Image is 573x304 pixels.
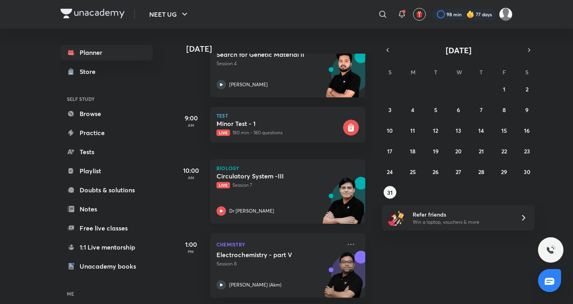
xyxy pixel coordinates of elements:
[387,168,393,176] abbr: August 24, 2025
[60,220,153,236] a: Free live classes
[229,207,274,215] p: Dr [PERSON_NAME]
[525,106,528,114] abbr: August 9, 2025
[216,240,341,249] p: Chemistry
[175,249,207,254] p: PM
[388,210,404,226] img: referral
[503,106,506,114] abbr: August 8, 2025
[478,127,484,134] abbr: August 14, 2025
[144,6,194,22] button: NEET UG
[498,83,511,95] button: August 1, 2025
[387,127,393,134] abbr: August 10, 2025
[520,83,533,95] button: August 2, 2025
[501,168,507,176] abbr: August 29, 2025
[475,103,487,116] button: August 7, 2025
[216,172,316,180] h5: Circulatory System -III
[434,68,437,76] abbr: Tuesday
[499,8,513,21] img: Kushagra Singh
[416,11,423,18] img: avatar
[480,106,483,114] abbr: August 7, 2025
[411,106,414,114] abbr: August 4, 2025
[456,68,462,76] abbr: Wednesday
[479,68,483,76] abbr: Thursday
[433,168,439,176] abbr: August 26, 2025
[526,85,528,93] abbr: August 2, 2025
[388,106,392,114] abbr: August 3, 2025
[229,81,268,88] p: [PERSON_NAME]
[60,106,153,122] a: Browse
[60,182,153,198] a: Doubts & solutions
[175,240,207,249] h5: 1:00
[406,165,419,178] button: August 25, 2025
[457,106,460,114] abbr: August 6, 2025
[503,85,505,93] abbr: August 1, 2025
[498,165,511,178] button: August 29, 2025
[503,68,506,76] abbr: Friday
[216,182,341,189] p: Session 7
[411,68,415,76] abbr: Monday
[498,145,511,157] button: August 22, 2025
[429,124,442,137] button: August 12, 2025
[229,281,281,289] p: [PERSON_NAME] (Akm)
[216,50,316,58] h5: Search for Genetic Material II
[80,67,100,76] div: Store
[520,165,533,178] button: August 30, 2025
[175,166,207,175] h5: 10:00
[175,175,207,180] p: AM
[384,145,396,157] button: August 17, 2025
[60,9,125,18] img: Company Logo
[520,145,533,157] button: August 23, 2025
[524,127,530,134] abbr: August 16, 2025
[452,145,465,157] button: August 20, 2025
[216,113,359,118] p: Test
[455,147,462,155] abbr: August 20, 2025
[384,186,396,199] button: August 31, 2025
[479,147,484,155] abbr: August 21, 2025
[410,168,416,176] abbr: August 25, 2025
[456,127,461,134] abbr: August 13, 2025
[501,147,507,155] abbr: August 22, 2025
[60,144,153,160] a: Tests
[216,260,341,267] p: Session 8
[413,210,511,219] h6: Refer friends
[60,92,153,106] h6: SELF STUDY
[452,165,465,178] button: August 27, 2025
[433,147,439,155] abbr: August 19, 2025
[384,103,396,116] button: August 3, 2025
[475,145,487,157] button: August 21, 2025
[498,103,511,116] button: August 8, 2025
[524,147,530,155] abbr: August 23, 2025
[384,165,396,178] button: August 24, 2025
[60,239,153,255] a: 1:1 Live mentorship
[60,45,153,60] a: Planner
[429,145,442,157] button: August 19, 2025
[322,177,365,232] img: unacademy
[413,219,511,226] p: Win a laptop, vouchers & more
[478,168,484,176] abbr: August 28, 2025
[434,106,437,114] abbr: August 5, 2025
[60,125,153,141] a: Practice
[216,251,316,259] h5: Electrochemistry - part V
[406,145,419,157] button: August 18, 2025
[410,147,415,155] abbr: August 18, 2025
[452,124,465,137] button: August 13, 2025
[60,163,153,179] a: Playlist
[429,103,442,116] button: August 5, 2025
[433,127,438,134] abbr: August 12, 2025
[60,287,153,300] h6: ME
[475,124,487,137] button: August 14, 2025
[475,165,487,178] button: August 28, 2025
[446,45,472,56] span: [DATE]
[216,166,359,170] p: Biology
[387,189,393,196] abbr: August 31, 2025
[384,124,396,137] button: August 10, 2025
[406,124,419,137] button: August 11, 2025
[216,120,341,128] h5: Minor Test - 1
[466,10,474,18] img: streak
[456,168,461,176] abbr: August 27, 2025
[216,130,230,136] span: Live
[216,129,341,136] p: 180 min • 180 questions
[393,45,524,56] button: [DATE]
[429,165,442,178] button: August 26, 2025
[322,50,365,105] img: unacademy
[525,68,528,76] abbr: Saturday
